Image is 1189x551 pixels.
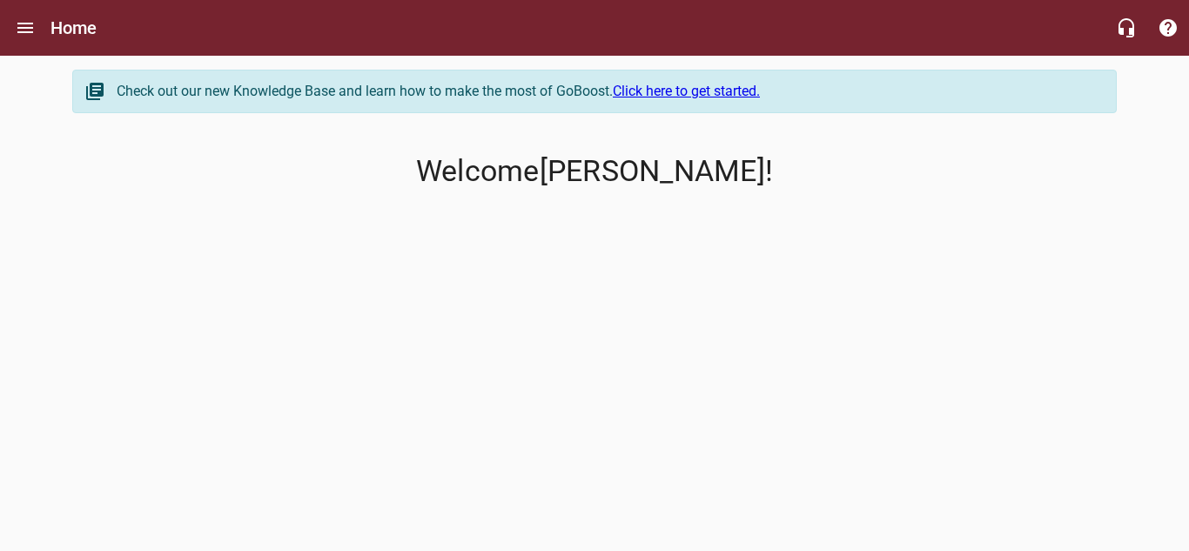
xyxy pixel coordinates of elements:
button: Live Chat [1105,7,1147,49]
button: Open drawer [4,7,46,49]
div: Check out our new Knowledge Base and learn how to make the most of GoBoost. [117,81,1098,102]
a: Click here to get started. [613,83,760,99]
h6: Home [50,14,97,42]
p: Welcome [PERSON_NAME] ! [72,154,1117,189]
button: Support Portal [1147,7,1189,49]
